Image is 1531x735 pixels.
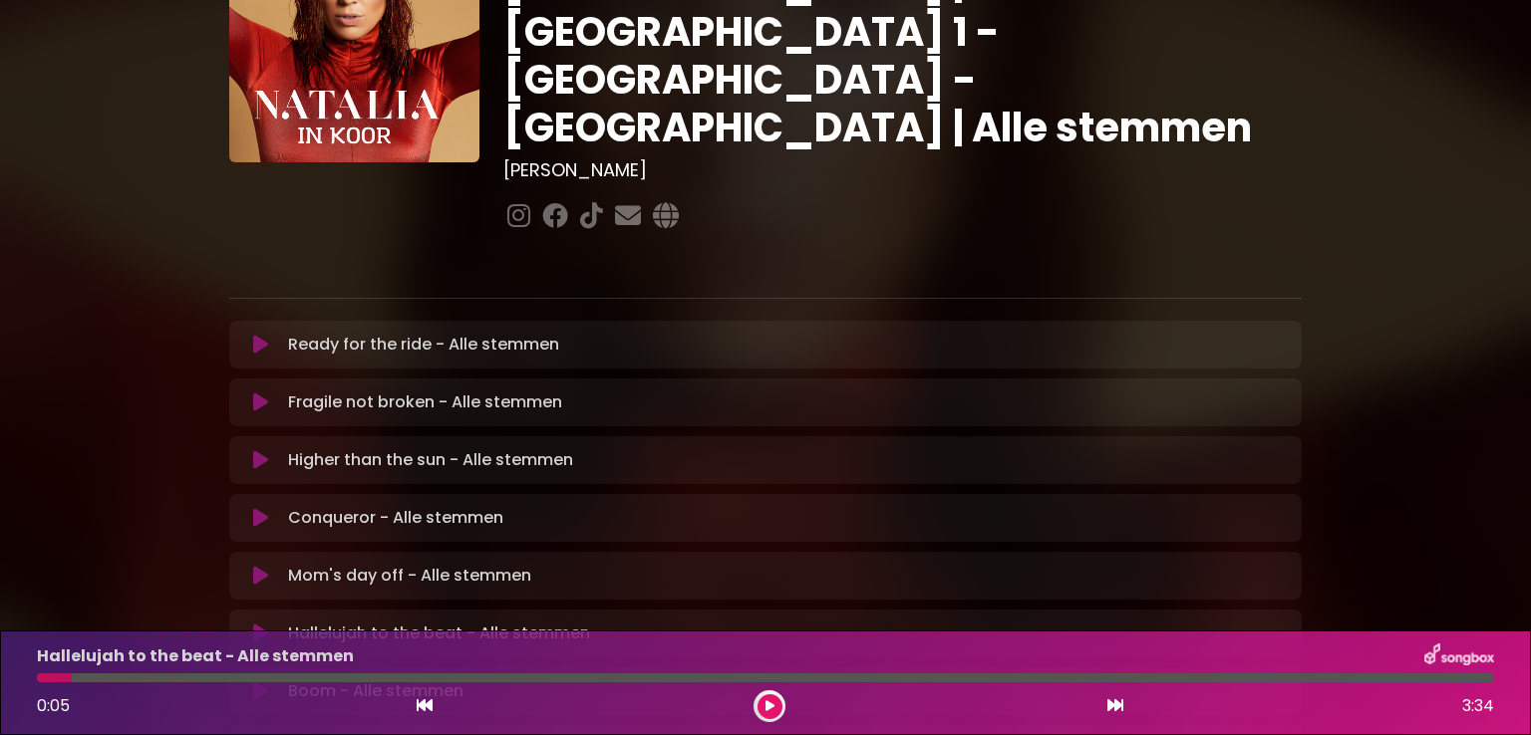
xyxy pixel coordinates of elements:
p: Higher than the sun - Alle stemmen [288,448,573,472]
p: Conqueror - Alle stemmen [288,506,503,530]
span: 0:05 [37,694,70,717]
p: Hallelujah to the beat - Alle stemmen [37,644,354,668]
p: Ready for the ride - Alle stemmen [288,333,559,357]
h3: [PERSON_NAME] [503,159,1302,181]
img: songbox-logo-white.png [1424,643,1494,669]
p: Hallelujah to the beat - Alle stemmen [288,621,590,645]
p: Mom's day off - Alle stemmen [288,564,531,588]
span: 3:34 [1462,694,1494,718]
p: Fragile not broken - Alle stemmen [288,390,562,414]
